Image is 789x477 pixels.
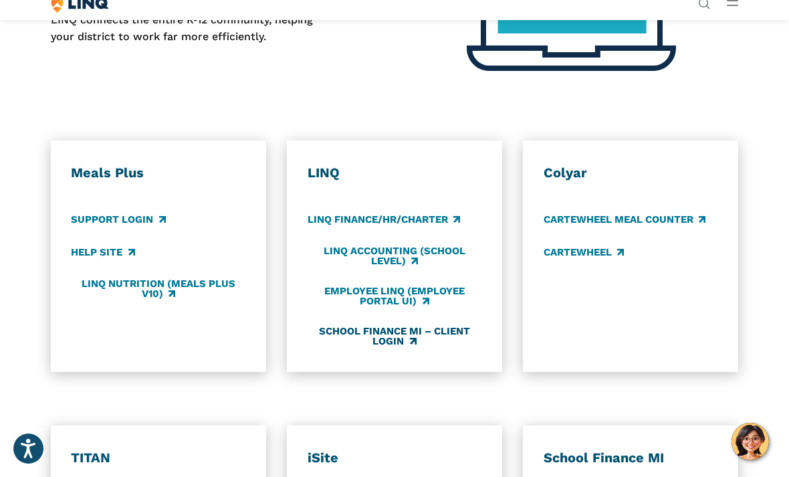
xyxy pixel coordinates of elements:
[308,450,482,467] h3: iSite
[308,325,482,347] a: School Finance MI – Client Login
[544,165,718,182] h3: Colyar
[544,245,624,260] a: CARTEWHEEL
[731,423,769,460] button: Hello, have a question? Let’s chat.
[71,278,245,300] a: LINQ Nutrition (Meals Plus v10)
[308,245,482,267] a: LINQ Accounting (school level)
[308,285,482,307] a: Employee LINQ (Employee Portal UI)
[308,212,460,227] a: LINQ Finance/HR/Charter
[308,165,482,182] h3: LINQ
[71,245,134,260] a: Help Site
[544,450,718,467] h3: School Finance MI
[71,212,165,227] a: Support Login
[71,450,245,467] h3: TITAN
[71,165,245,182] h3: Meals Plus
[51,12,326,45] p: LINQ connects the entire K‑12 community, helping your district to work far more efficiently.
[544,212,705,227] a: CARTEWHEEL Meal Counter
